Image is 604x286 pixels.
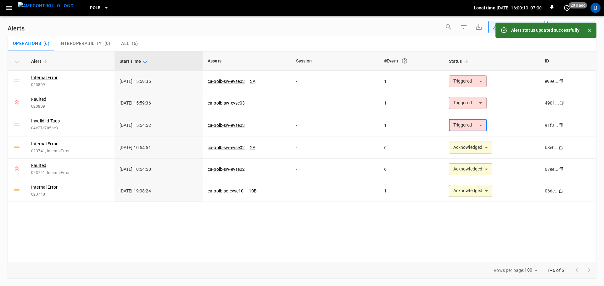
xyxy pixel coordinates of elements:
[449,185,493,197] div: Acknowledged
[31,57,49,65] span: Alert
[449,163,493,175] div: Acknowledged
[379,180,444,202] td: 1
[291,114,379,137] td: -
[558,144,565,151] div: copy
[540,51,596,71] th: ID
[558,78,564,85] div: copy
[291,51,379,71] th: Session
[31,96,46,102] a: Faulted
[208,167,245,172] a: ca-polb-sw-evse02
[545,166,558,172] div: 07ee...
[203,51,291,71] th: Assets
[31,125,109,132] span: 04e77e705ac3
[474,5,495,11] p: Local time
[545,188,559,194] div: 06dc...
[379,114,444,137] td: 1
[31,118,60,124] a: Invalid Id Tags
[291,92,379,114] td: -
[31,192,109,198] span: 023740
[524,266,540,275] div: 100
[449,142,493,154] div: Acknowledged
[208,123,245,128] a: ca-polb-sw-evse03
[132,41,138,46] span: ( 6 )
[547,267,564,273] p: 1–6 of 6
[115,92,203,114] td: [DATE] 15:59:36
[31,148,109,154] span: 023741, InternalError
[545,78,558,84] div: e99e...
[104,41,110,46] span: ( 0 )
[384,55,439,67] div: #Event
[31,162,46,169] a: Faulted
[493,24,535,30] div: Unresolved
[43,41,49,46] span: ( 6 )
[562,3,572,13] button: set refresh interval
[569,2,587,8] span: 20 s ago
[250,145,255,150] a: 2A
[590,3,601,13] div: profile-icon
[449,97,487,109] div: Triggered
[291,71,379,92] td: -
[291,159,379,180] td: -
[379,92,444,114] td: 1
[208,100,245,105] a: ca-polb-sw-evse03
[208,188,244,193] a: ca-polb-se-evse10
[545,144,559,151] div: b3e0...
[13,41,41,46] span: Operations
[120,57,149,65] span: Start Time
[558,166,564,173] div: copy
[87,2,111,14] button: PoLB
[559,21,595,33] div: Last 24 hrs
[249,188,257,193] a: 10B
[31,74,58,81] a: Internal Error
[115,114,203,137] td: [DATE] 15:54:52
[208,79,245,84] a: ca-polb-sw-evse03
[559,100,565,106] div: copy
[90,4,101,12] span: PoLB
[545,100,559,106] div: 4901...
[31,82,109,88] span: 023809
[59,41,102,46] span: Interoperability
[379,137,444,159] td: 6
[379,71,444,92] td: 1
[449,57,470,65] span: Status
[379,159,444,180] td: 6
[291,180,379,202] td: -
[115,180,203,202] td: [DATE] 19:08:24
[8,23,25,33] h6: Alerts
[31,170,109,176] span: 023741, InternalError
[449,119,487,131] div: Triggered
[115,159,203,180] td: [DATE] 10:54:50
[31,184,58,190] a: Internal Error
[558,122,564,129] div: copy
[18,2,74,10] img: ampcontrol.io logo
[115,137,203,159] td: [DATE] 10:54:51
[558,187,565,194] div: copy
[250,79,255,84] a: 3A
[497,5,542,11] p: [DATE] 16:00:10 -07:00
[121,41,129,46] span: All
[399,55,410,67] button: An event is a single occurrence of an issue. An alert groups related events for the same asset, m...
[494,267,524,273] p: Rows per page:
[115,71,203,92] td: [DATE] 15:59:36
[545,122,558,128] div: 91f3...
[511,24,579,36] div: Alert status updated successfully
[291,137,379,159] td: -
[31,141,58,147] a: Internal Error
[31,104,109,110] span: 023809
[584,26,594,35] button: Close
[449,75,487,87] div: Triggered
[208,145,245,150] a: ca-polb-sw-evse02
